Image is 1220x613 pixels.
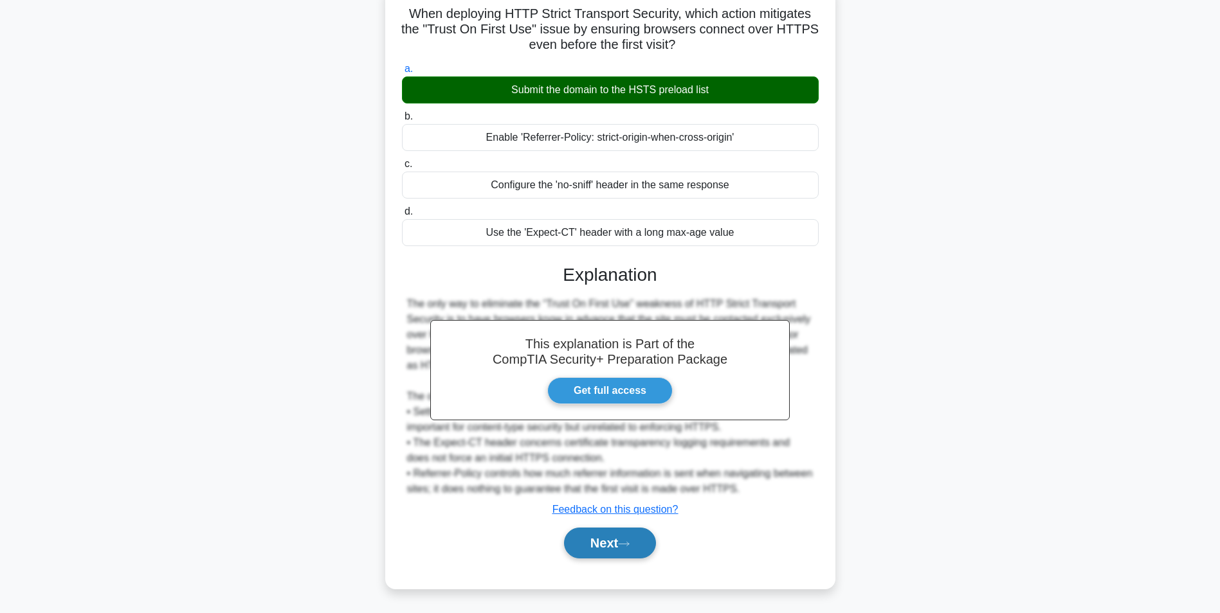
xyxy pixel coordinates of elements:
div: Configure the 'no-sniff' header in the same response [402,172,819,199]
h5: When deploying HTTP Strict Transport Security, which action mitigates the "Trust On First Use" is... [401,6,820,53]
div: Enable 'Referrer-Policy: strict-origin-when-cross-origin' [402,124,819,151]
button: Next [564,528,656,558]
span: d. [405,206,413,217]
span: b. [405,111,413,121]
span: a. [405,63,413,74]
a: Get full access [547,377,673,404]
div: The only way to eliminate the “Trust On First Use” weakness of HTTP Strict Transport Security is ... [407,296,814,497]
a: Feedback on this question? [552,504,678,515]
div: Submit the domain to the HSTS preload list [402,76,819,103]
span: c. [405,158,412,169]
div: Use the 'Expect-CT' header with a long max-age value [402,219,819,246]
h3: Explanation [410,264,811,286]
